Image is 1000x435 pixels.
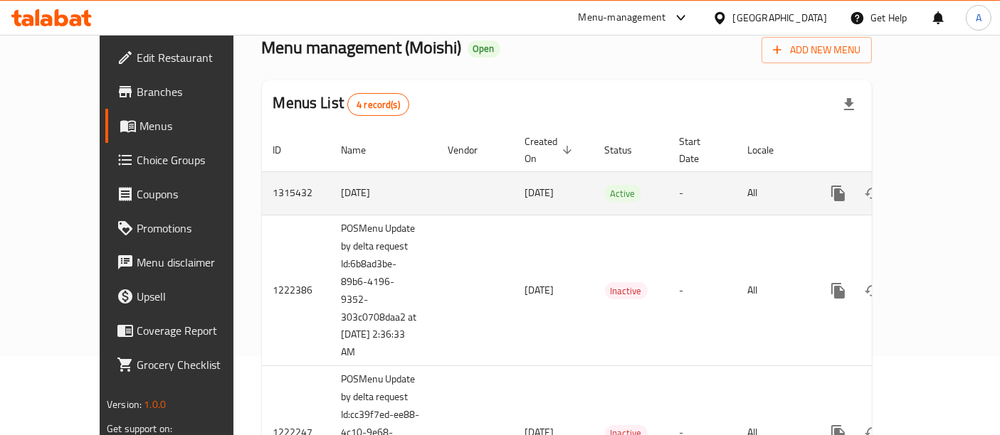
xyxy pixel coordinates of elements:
[976,10,981,26] span: A
[137,151,256,168] span: Choice Groups
[605,283,648,299] span: Inactive
[105,75,267,109] a: Branches
[105,41,267,75] a: Edit Restaurant
[605,141,651,159] span: Status
[856,176,890,210] button: Change Status
[605,282,648,299] div: Inactive
[668,215,737,366] td: -
[137,220,256,237] span: Promotions
[348,98,409,112] span: 4 record(s)
[737,215,810,366] td: All
[821,274,856,308] button: more
[262,31,462,63] span: Menu management ( Moishi )
[144,395,166,414] span: 1.0.0
[105,177,267,211] a: Coupons
[668,171,737,215] td: -
[773,41,860,59] span: Add New Menu
[273,92,409,116] h2: Menus List
[137,356,256,373] span: Grocery Checklist
[347,93,409,116] div: Total records count
[105,211,267,245] a: Promotions
[105,109,267,143] a: Menus
[137,254,256,271] span: Menu disclaimer
[330,171,437,215] td: [DATE]
[737,171,810,215] td: All
[330,215,437,366] td: POSMenu Update by delta request Id:6b8ad3be-89b6-4196-9352-303c0708daa2 at [DATE] 2:36:33 AM
[137,322,256,339] span: Coverage Report
[468,43,500,55] span: Open
[448,141,497,159] span: Vendor
[605,185,641,202] div: Active
[137,83,256,100] span: Branches
[748,141,793,159] span: Locale
[525,281,554,299] span: [DATE]
[140,117,256,134] span: Menus
[810,129,969,172] th: Actions
[525,183,554,202] span: [DATE]
[105,348,267,382] a: Grocery Checklist
[856,274,890,308] button: Change Status
[342,141,385,159] span: Name
[832,87,866,122] div: Export file
[605,186,641,202] span: Active
[105,313,267,348] a: Coverage Report
[262,171,330,215] td: 1315432
[137,186,256,203] span: Coupons
[137,49,256,66] span: Edit Restaurant
[262,215,330,366] td: 1222386
[273,141,300,159] span: ID
[579,9,666,26] div: Menu-management
[525,133,577,167] span: Created On
[733,10,827,26] div: [GEOGRAPHIC_DATA]
[137,288,256,305] span: Upsell
[105,279,267,313] a: Upsell
[107,395,142,414] span: Version:
[821,176,856,210] button: more
[105,245,267,279] a: Menu disclaimer
[105,143,267,177] a: Choice Groups
[680,133,720,167] span: Start Date
[762,37,872,63] button: Add New Menu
